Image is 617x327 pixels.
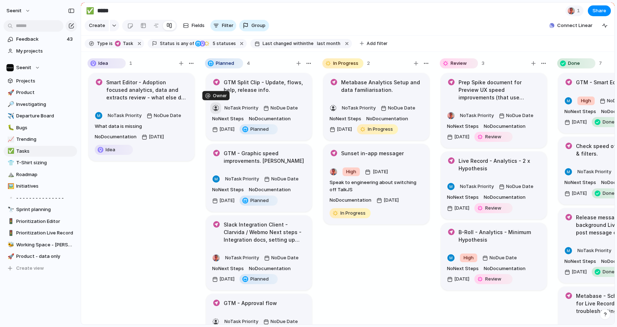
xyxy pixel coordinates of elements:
[224,221,306,243] h1: Slack Integration Client - Clarvida / Webmo Next steps - Integration docs, setting up client
[340,102,377,114] button: NoTask Priority
[6,89,14,96] button: 🚀
[16,101,75,108] span: Investigating
[224,318,258,324] span: No Task Priority
[4,193,77,203] a: ▫️- - - - - - - - - - - - - - -
[219,197,234,204] span: [DATE]
[368,126,393,133] span: In Progress
[238,273,280,285] button: Planned
[367,40,388,47] span: Add filter
[454,205,469,212] span: [DATE]
[249,115,291,122] span: No Documentation
[4,157,77,168] div: 👕T-Shirt sizing
[8,194,13,202] div: ▫️
[4,99,77,110] div: 🔎Investigating
[4,204,77,215] a: 🔭Sprint planning
[16,124,75,131] span: Bugs
[458,252,479,264] button: High
[271,104,298,112] span: No Due Date
[458,181,496,192] button: NoTask Priority
[16,194,75,202] span: - - - - - - - - - - - - - - -
[224,299,277,307] h1: GTM - Approval flow
[484,123,526,130] span: No Documentation
[375,194,401,206] button: [DATE]
[210,40,236,47] span: statuses
[206,215,312,291] div: Slack Integration Client - Clarvida / Webmo Next steps - Integration docs, setting up clientNoTas...
[563,188,589,199] button: [DATE]
[8,252,13,261] div: 🚀
[6,206,14,213] button: 🔭
[8,124,13,132] div: 🐛
[6,101,14,108] button: 🔎
[341,79,423,94] h1: Metabase Analytics Setup and data familiarisation.
[225,176,259,182] span: No Task Priority
[89,73,195,161] div: Smart Editor - Adoption focused analytics, data and extracts review - what else do we needNoTask ...
[192,22,205,29] span: Fields
[441,73,547,148] div: Prep Spike document for Preview UX speed improvements (that use existing architecture)NoTask Prio...
[6,124,14,131] button: 🐛
[454,276,469,283] span: [DATE]
[8,112,13,120] div: ✈️
[577,247,611,253] span: No Task Priority
[6,7,22,14] span: Seenit
[576,245,613,256] button: NoTask Priority
[106,110,143,121] button: NoTask Priority
[576,95,596,107] button: High
[485,133,501,140] span: Review
[4,46,77,57] a: My projects
[367,60,370,67] span: 2
[6,194,14,202] button: ▫️
[6,229,14,237] button: 🚦
[581,97,591,104] span: High
[129,60,132,67] span: 1
[577,7,582,14] span: 1
[441,152,547,219] div: Live Record - Analytics - 2 x HypothesisNoTask PriorityNoDue DateNoNext StepsNoDocumentation[DATE...
[149,133,164,140] span: [DATE]
[16,36,64,43] span: Feedback
[6,253,14,260] button: 🚀
[16,148,75,155] span: Tasks
[4,169,77,180] a: ⛰️Roadmap
[506,112,533,119] span: No Due Date
[140,131,166,143] button: [DATE]
[95,123,142,130] span: What data is missing
[8,135,13,144] div: 📈
[8,241,13,249] div: 🐝
[121,40,133,47] span: Task
[459,157,541,172] h1: Live Record - Analytics - 2 x Hypothesis
[16,171,75,178] span: Roadmap
[460,183,494,189] span: No Task Priority
[106,146,115,153] span: Idea
[485,276,501,283] span: Review
[4,228,77,238] a: 🚦Prioritization Live Record
[16,218,75,225] span: Prioritization Editor
[557,22,593,29] span: Connect Linear
[160,40,175,47] span: Status
[473,202,514,214] button: Review
[330,179,423,193] span: Speak to engineering about switching off TalkJS
[16,206,75,213] span: Sprint planning
[454,133,469,140] span: [DATE]
[84,5,96,17] button: ✅
[109,40,113,47] span: is
[445,131,471,143] button: [DATE]
[473,273,514,285] button: Review
[16,112,75,120] span: Departure Board
[328,207,372,219] button: In Progress
[8,159,13,167] div: 👕
[16,89,75,96] span: Product
[16,265,44,272] span: Create view
[4,263,77,274] button: Create view
[588,5,611,16] button: Share
[271,318,298,325] span: No Due Date
[323,144,429,224] div: Sunset in-app messagerHigh[DATE]Speak to engineering about switching off TalkJSNoDocumentation[DA...
[314,40,343,48] button: last month
[223,173,261,185] button: NoTask Priority
[371,167,390,176] span: [DATE]
[4,239,77,250] a: 🐝Working Space - [PERSON_NAME]
[8,217,13,225] div: 🚦
[546,20,595,31] button: Connect Linear
[210,20,236,31] button: Filter
[212,186,244,193] span: No Next Steps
